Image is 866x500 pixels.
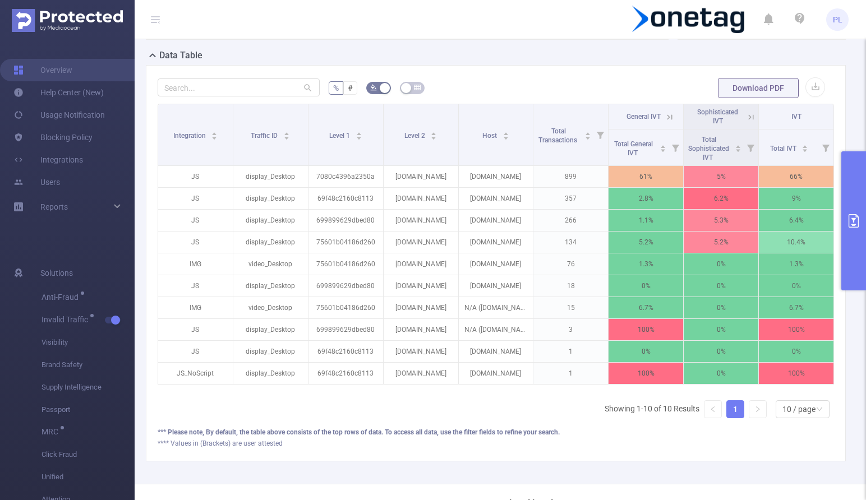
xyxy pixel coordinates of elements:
[533,341,608,362] p: 1
[459,253,533,275] p: [DOMAIN_NAME]
[759,253,833,275] p: 1.3%
[791,113,801,121] span: IVT
[684,319,758,340] p: 0%
[660,143,666,150] div: Sort
[233,253,308,275] p: video_Desktop
[684,363,758,384] p: 0%
[770,145,798,152] span: Total IVT
[13,171,60,193] a: Users
[482,132,499,140] span: Host
[710,406,716,413] i: icon: left
[759,297,833,318] p: 6.7%
[356,135,362,138] i: icon: caret-down
[609,297,683,318] p: 6.7%
[759,210,833,231] p: 6.4%
[158,210,233,231] p: JS
[158,188,233,209] p: JS
[704,400,722,418] li: Previous Page
[759,275,833,297] p: 0%
[158,232,233,253] p: JS
[609,210,683,231] p: 1.1%
[431,131,437,134] i: icon: caret-up
[802,147,808,151] i: icon: caret-down
[308,363,383,384] p: 69f48c2160c8113
[759,166,833,187] p: 66%
[684,188,758,209] p: 6.2%
[40,262,73,284] span: Solutions
[743,129,758,165] i: Filter menu
[211,131,218,137] div: Sort
[384,363,458,384] p: [DOMAIN_NAME]
[533,297,608,318] p: 15
[759,188,833,209] p: 9%
[348,84,353,92] span: #
[609,253,683,275] p: 1.3%
[503,135,509,138] i: icon: caret-down
[609,166,683,187] p: 61%
[40,196,68,218] a: Reports
[308,319,383,340] p: 699899629dbed80
[158,253,233,275] p: IMG
[284,135,290,138] i: icon: caret-down
[308,253,383,275] p: 75601b04186d260
[233,188,308,209] p: display_Desktop
[284,131,290,134] i: icon: caret-up
[384,297,458,318] p: [DOMAIN_NAME]
[251,132,279,140] span: Traffic ID
[718,78,799,98] button: Download PDF
[308,341,383,362] p: 69f48c2160c8113
[533,232,608,253] p: 134
[459,188,533,209] p: [DOMAIN_NAME]
[459,341,533,362] p: [DOMAIN_NAME]
[233,297,308,318] p: video_Desktop
[40,202,68,211] span: Reports
[818,129,833,165] i: Filter menu
[404,132,427,140] span: Level 2
[816,406,823,414] i: icon: down
[42,331,135,354] span: Visibility
[533,253,608,275] p: 76
[584,131,591,137] div: Sort
[833,8,842,31] span: PL
[801,143,808,150] div: Sort
[431,135,437,138] i: icon: caret-down
[370,84,377,91] i: icon: bg-colors
[384,210,458,231] p: [DOMAIN_NAME]
[13,104,105,126] a: Usage Notification
[459,232,533,253] p: [DOMAIN_NAME]
[585,135,591,138] i: icon: caret-down
[503,131,509,137] div: Sort
[609,319,683,340] p: 100%
[384,188,458,209] p: [DOMAIN_NAME]
[384,166,458,187] p: [DOMAIN_NAME]
[42,293,82,301] span: Anti-Fraud
[233,210,308,231] p: display_Desktop
[42,316,92,323] span: Invalid Traffic
[533,210,608,231] p: 266
[538,127,579,144] span: Total Transactions
[503,131,509,134] i: icon: caret-up
[384,232,458,253] p: [DOMAIN_NAME]
[726,400,744,418] li: 1
[688,136,729,161] span: Total Sophisticated IVT
[233,319,308,340] p: display_Desktop
[459,275,533,297] p: [DOMAIN_NAME]
[384,253,458,275] p: [DOMAIN_NAME]
[211,135,218,138] i: icon: caret-down
[158,297,233,318] p: IMG
[749,400,767,418] li: Next Page
[158,363,233,384] p: JS_NoScript
[308,166,383,187] p: 7080c4396a2350a
[533,275,608,297] p: 18
[158,319,233,340] p: JS
[459,210,533,231] p: [DOMAIN_NAME]
[13,81,104,104] a: Help Center (New)
[609,341,683,362] p: 0%
[684,297,758,318] p: 0%
[684,166,758,187] p: 5%
[42,399,135,421] span: Passport
[684,210,758,231] p: 5.3%
[802,143,808,147] i: icon: caret-up
[13,149,83,171] a: Integrations
[158,341,233,362] p: JS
